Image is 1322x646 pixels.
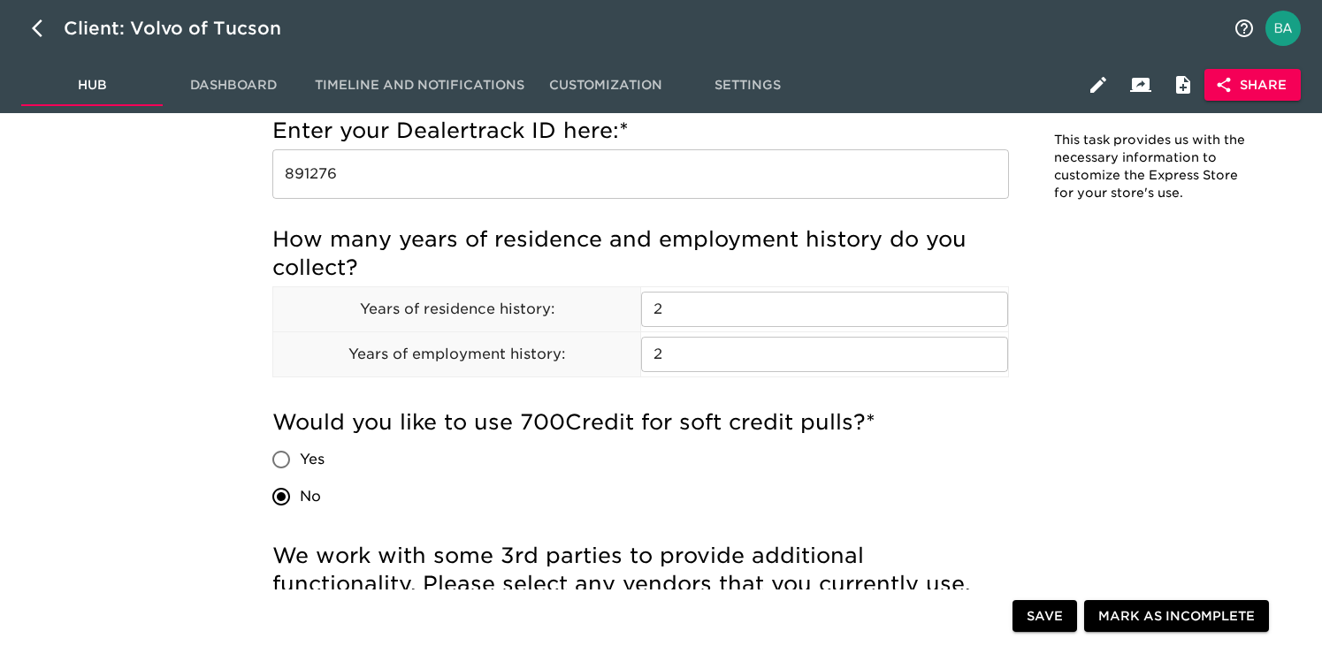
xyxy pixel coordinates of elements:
[300,449,325,470] span: Yes
[1077,64,1119,106] button: Edit Hub
[300,486,321,507] span: No
[546,74,666,96] span: Customization
[1204,69,1301,102] button: Share
[1223,7,1265,49] button: notifications
[1162,64,1204,106] button: Internal Notes and Comments
[272,408,1009,437] h5: Would you like to use 700Credit for soft credit pulls?
[687,74,807,96] span: Settings
[1084,600,1269,633] button: Mark as Incomplete
[273,344,640,365] p: Years of employment history:
[272,542,1009,598] h5: We work with some 3rd parties to provide additional functionality. Please select any vendors that...
[32,74,152,96] span: Hub
[1054,132,1252,202] p: This task provides us with the necessary information to customize the Express Store for your stor...
[272,225,1009,282] h5: How many years of residence and employment history do you collect?
[173,74,294,96] span: Dashboard
[273,299,640,320] p: Years of residence history:
[1119,64,1162,106] button: Client View
[272,149,1009,199] input: Example: 010101
[1219,74,1287,96] span: Share
[1013,600,1077,633] button: Save
[272,117,1009,145] h5: Enter your Dealertrack ID here:
[1098,605,1255,627] span: Mark as Incomplete
[315,74,524,96] span: Timeline and Notifications
[1265,11,1301,46] img: Profile
[1027,605,1063,627] span: Save
[64,14,306,42] div: Client: Volvo of Tucson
